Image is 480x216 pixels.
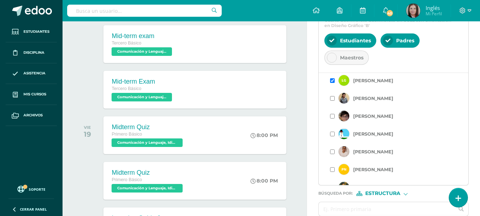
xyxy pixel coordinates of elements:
span: Mi Perfil [426,11,442,17]
span: Primero Básico [112,132,142,137]
span: Soporte [29,187,45,192]
img: student [339,182,349,193]
div: [object Object] [356,191,410,196]
input: Busca un usuario... [67,5,222,17]
label: [PERSON_NAME] [353,167,393,172]
img: student [339,128,349,139]
img: student [339,75,349,86]
label: [PERSON_NAME] [353,185,393,190]
div: 8:00 PM [250,178,278,184]
span: Tercero Básico [112,86,141,91]
span: Asistencia [23,70,45,76]
span: Estructura [365,191,400,195]
img: student [339,111,349,121]
label: [PERSON_NAME] [353,78,393,83]
img: e03ec1ec303510e8e6f60bf4728ca3bf.png [406,4,420,18]
label: [PERSON_NAME] [353,96,393,101]
span: Tercero Básico [112,41,141,46]
input: Ej. Primero primaria [319,202,454,216]
span: Maestros [340,54,363,61]
div: Midterm Quiz [112,123,184,131]
span: Inglés [426,4,442,11]
span: Primero Básico [112,177,142,182]
label: [PERSON_NAME] [353,131,393,137]
span: Mis cursos [23,91,46,97]
span: Estudiantes [23,29,49,35]
div: Midterm Quiz [112,169,184,177]
span: Estudiantes [340,37,371,44]
div: VIE [84,125,91,130]
a: Disciplina [6,42,57,63]
div: 8:00 PM [250,132,278,138]
img: student [339,164,349,175]
span: Archivos [23,112,43,118]
a: Estudiantes [6,21,57,42]
label: [PERSON_NAME] [353,149,393,154]
a: Soporte [9,184,54,194]
span: Comunicación y Lenguaje, Idioma Extranjero Inglés 'A' [112,138,183,147]
div: Mid-term exam [112,32,174,40]
span: 40 [386,9,394,17]
span: Cerrar panel [20,207,47,212]
img: student [339,93,349,104]
span: Padres [396,37,414,44]
span: Comunicación y Lenguaje, Idioma Extranjero Inglés 'D' [112,93,172,101]
a: Mis cursos [6,84,57,105]
span: Comunicación y Lenguaje, Idioma Extranjero Inglés 'B' [112,184,183,193]
span: Comunicación y Lenguaje, Idioma Extranjero Inglés 'C' [112,47,172,56]
label: [PERSON_NAME] [353,114,393,119]
a: Archivos [6,105,57,126]
span: Búsqueda por : [318,191,353,195]
div: 19 [84,130,91,138]
img: student [339,146,349,157]
div: Mid-term Exam [112,78,174,85]
span: Disciplina [23,50,44,56]
span: Cuarto Bachillerato Bachillerato en CCLL con Orientación en Diseño Gráfico 'B' [324,17,455,28]
a: Asistencia [6,63,57,84]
